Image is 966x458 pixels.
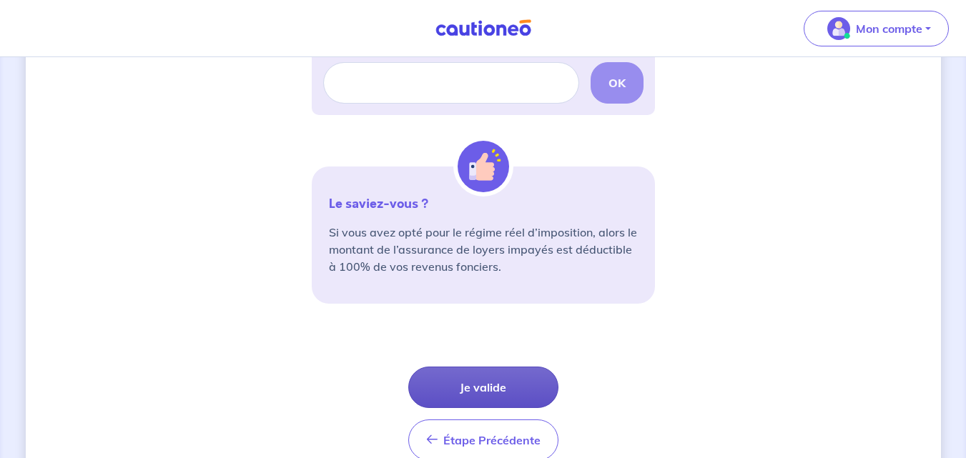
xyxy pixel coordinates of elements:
[827,17,850,40] img: illu_account_valid_menu.svg
[856,20,922,37] p: Mon compte
[430,19,537,37] img: Cautioneo
[408,367,558,408] button: Je valide
[329,224,638,275] p: Si vous avez opté pour le régime réel d’imposition, alors le montant de l’assurance de loyers imp...
[443,433,541,447] span: Étape Précédente
[329,195,638,212] p: Le saviez-vous ?
[458,141,509,192] img: illu_alert_hand.svg
[804,11,949,46] button: illu_account_valid_menu.svgMon compte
